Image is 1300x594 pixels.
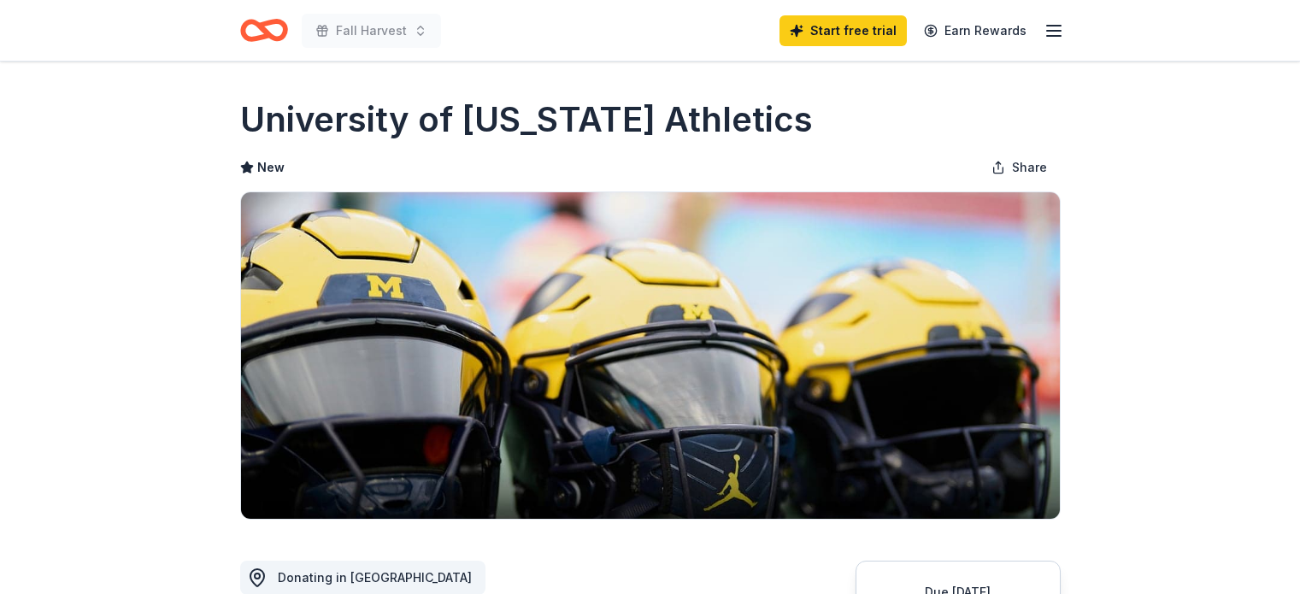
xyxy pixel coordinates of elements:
[240,96,813,144] h1: University of [US_STATE] Athletics
[978,150,1061,185] button: Share
[1012,157,1047,178] span: Share
[302,14,441,48] button: Fall Harvest
[241,192,1060,519] img: Image for University of Michigan Athletics
[257,157,285,178] span: New
[240,10,288,50] a: Home
[278,570,472,585] span: Donating in [GEOGRAPHIC_DATA]
[336,21,407,41] span: Fall Harvest
[779,15,907,46] a: Start free trial
[914,15,1037,46] a: Earn Rewards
